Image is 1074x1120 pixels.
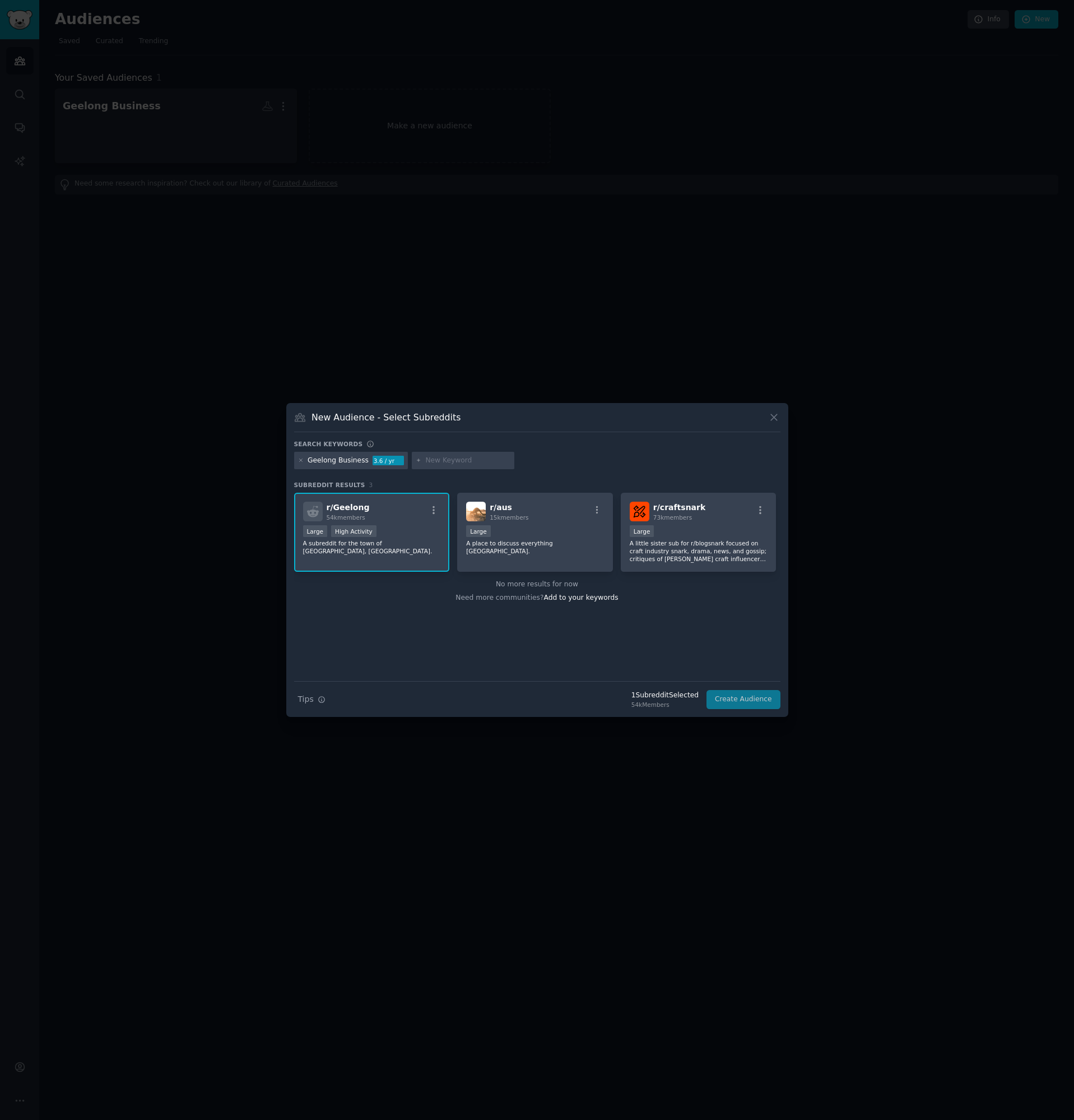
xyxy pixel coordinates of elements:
[466,525,491,537] div: Large
[294,481,365,489] span: Subreddit Results
[369,482,373,488] span: 3
[327,514,365,521] span: 54k members
[490,514,528,521] span: 15k members
[311,411,461,423] h3: New Audience - Select Subreddits
[294,580,780,590] div: No more results for now
[630,502,649,521] img: craftsnark
[294,440,363,448] h3: Search keywords
[327,503,370,512] span: r/ Geelong
[308,456,369,466] div: Geelong Business
[294,589,780,603] div: Need more communities?
[490,503,512,512] span: r/ aus
[631,701,699,709] div: 54k Members
[303,525,328,537] div: Large
[544,594,619,601] span: Add to your keywords
[331,525,376,537] div: High Activity
[630,539,768,563] p: A little sister sub for r/blogsnark focused on craft industry snark, drama, news, and gossip; cri...
[303,539,441,555] p: A subreddit for the town of [GEOGRAPHIC_DATA], [GEOGRAPHIC_DATA].
[466,539,604,555] p: A place to discuss everything [GEOGRAPHIC_DATA].
[631,691,699,701] div: 1 Subreddit Selected
[630,525,654,537] div: Large
[653,503,705,512] span: r/ craftsnark
[294,689,329,709] button: Tips
[425,456,510,466] input: New Keyword
[653,514,692,521] span: 73k members
[298,693,314,705] span: Tips
[466,502,486,521] img: aus
[373,456,404,466] div: 3.6 / yr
